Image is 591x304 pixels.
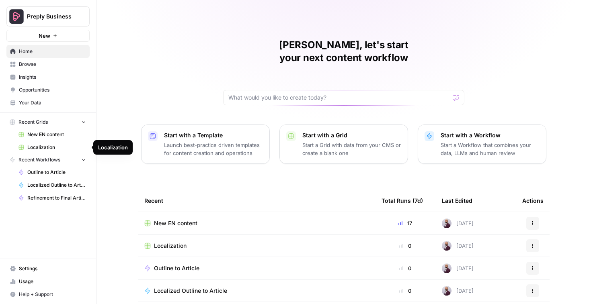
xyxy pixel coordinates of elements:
[144,287,369,295] a: Localized Outline to Article
[441,131,540,139] p: Start with a Workflow
[223,39,464,64] h1: [PERSON_NAME], let's start your next content workflow
[144,242,369,250] a: Localization
[164,141,263,157] p: Launch best-practice driven templates for content creation and operations
[15,192,90,204] a: Refinement to Final Article
[382,242,429,250] div: 0
[27,12,76,20] span: Preply Business
[6,84,90,96] a: Opportunities
[144,219,369,227] a: New EN content
[154,219,197,227] span: New EN content
[18,156,60,163] span: Recent Workflows
[27,144,86,151] span: Localization
[19,99,86,106] span: Your Data
[302,131,401,139] p: Start with a Grid
[6,45,90,58] a: Home
[6,288,90,301] button: Help + Support
[141,124,270,164] button: Start with a TemplateLaunch best-practice driven templates for content creation and operations
[27,131,86,138] span: New EN content
[442,263,451,273] img: 61445erud2hss7yawz6txj1svo73
[279,124,408,164] button: Start with a GridStart a Grid with data from your CMS or create a blank one
[15,141,90,154] a: Localization
[6,71,90,84] a: Insights
[442,286,474,296] div: [DATE]
[15,166,90,179] a: Outline to Article
[164,131,263,139] p: Start with a Template
[19,278,86,285] span: Usage
[6,6,90,27] button: Workspace: Preply Business
[27,169,86,176] span: Outline to Article
[19,86,86,94] span: Opportunities
[6,116,90,128] button: Recent Grids
[19,61,86,68] span: Browse
[6,262,90,275] a: Settings
[39,32,50,40] span: New
[9,9,24,24] img: Preply Business Logo
[382,219,429,227] div: 17
[6,275,90,288] a: Usage
[18,118,48,126] span: Recent Grids
[442,241,451,251] img: 61445erud2hss7yawz6txj1svo73
[27,182,86,189] span: Localized Outline to Article
[382,264,429,272] div: 0
[442,263,474,273] div: [DATE]
[144,190,369,212] div: Recent
[15,128,90,141] a: New EN content
[19,73,86,81] span: Insights
[442,218,451,228] img: 61445erud2hss7yawz6txj1svo73
[15,179,90,192] a: Localized Outline to Article
[382,287,429,295] div: 0
[154,287,227,295] span: Localized Outline to Article
[154,242,187,250] span: Localization
[19,291,86,298] span: Help + Support
[6,58,90,71] a: Browse
[154,264,199,272] span: Outline to Article
[442,286,451,296] img: 61445erud2hss7yawz6txj1svo73
[442,190,472,212] div: Last Edited
[19,265,86,272] span: Settings
[27,194,86,202] span: Refinement to Final Article
[418,124,546,164] button: Start with a WorkflowStart a Workflow that combines your data, LLMs and human review
[6,154,90,166] button: Recent Workflows
[302,141,401,157] p: Start a Grid with data from your CMS or create a blank one
[6,96,90,109] a: Your Data
[522,190,544,212] div: Actions
[441,141,540,157] p: Start a Workflow that combines your data, LLMs and human review
[442,218,474,228] div: [DATE]
[6,30,90,42] button: New
[382,190,423,212] div: Total Runs (7d)
[442,241,474,251] div: [DATE]
[144,264,369,272] a: Outline to Article
[228,94,449,102] input: What would you like to create today?
[19,48,86,55] span: Home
